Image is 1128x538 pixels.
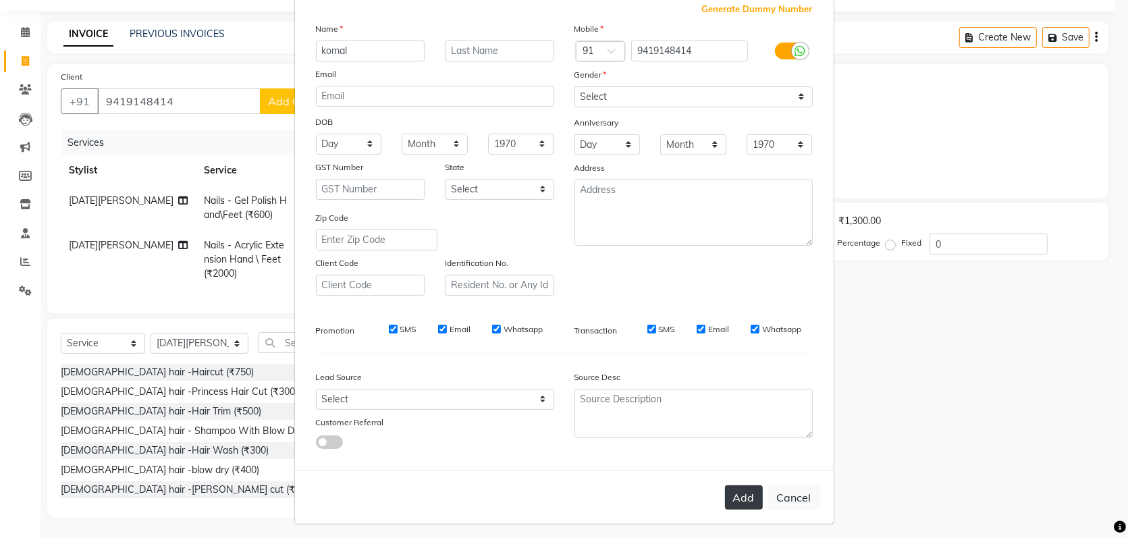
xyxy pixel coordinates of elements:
label: Customer Referral [316,416,384,429]
input: GST Number [316,179,425,200]
input: Enter Zip Code [316,230,437,250]
button: Add [725,485,763,510]
input: Last Name [445,41,554,61]
input: Email [316,86,554,107]
label: Whatsapp [504,323,543,335]
label: Address [574,162,606,174]
label: SMS [659,323,675,335]
span: Generate Dummy Number [702,3,813,16]
label: Name [316,23,344,35]
label: Anniversary [574,117,619,129]
label: Promotion [316,325,355,337]
label: Transaction [574,325,618,337]
label: Client Code [316,257,359,269]
label: State [445,161,464,173]
label: GST Number [316,161,364,173]
label: DOB [316,116,333,128]
label: Email [450,323,471,335]
label: Zip Code [316,212,349,224]
label: Lead Source [316,371,362,383]
label: Mobile [574,23,604,35]
input: Mobile [631,41,748,61]
input: Resident No. or Any Id [445,275,554,296]
label: Identification No. [445,257,508,269]
label: Email [316,68,337,80]
input: First Name [316,41,425,61]
input: Client Code [316,275,425,296]
label: Gender [574,69,607,81]
label: Source Desc [574,371,621,383]
label: Email [708,323,729,335]
label: Whatsapp [762,323,801,335]
button: Cancel [768,485,820,510]
label: SMS [400,323,417,335]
